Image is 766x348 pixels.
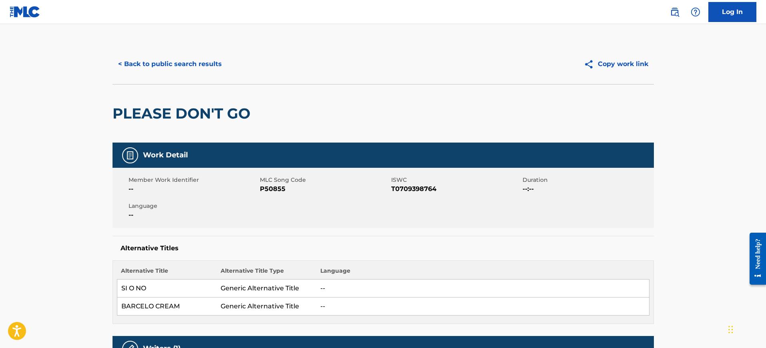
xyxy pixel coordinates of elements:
a: Log In [708,2,756,22]
th: Alternative Title [117,267,217,280]
img: Copy work link [584,59,598,69]
iframe: Chat Widget [726,310,766,348]
span: --:-- [523,184,652,194]
th: Language [316,267,649,280]
img: help [691,7,700,17]
div: Help [688,4,704,20]
th: Alternative Title Type [217,267,316,280]
span: Language [129,202,258,210]
td: SI O NO [117,280,217,298]
td: BARCELO CREAM [117,298,217,316]
td: -- [316,298,649,316]
td: Generic Alternative Title [217,298,316,316]
span: MLC Song Code [260,176,389,184]
button: < Back to public search results [113,54,227,74]
img: Work Detail [125,151,135,160]
h5: Work Detail [143,151,188,160]
span: ISWC [391,176,521,184]
iframe: Resource Center [744,227,766,291]
h2: PLEASE DON'T GO [113,105,254,123]
span: T0709398764 [391,184,521,194]
img: MLC Logo [10,6,40,18]
img: search [670,7,680,17]
td: -- [316,280,649,298]
a: Public Search [667,4,683,20]
span: Member Work Identifier [129,176,258,184]
span: Duration [523,176,652,184]
span: -- [129,184,258,194]
div: Drag [728,318,733,342]
button: Copy work link [578,54,654,74]
td: Generic Alternative Title [217,280,316,298]
span: -- [129,210,258,220]
h5: Alternative Titles [121,244,646,252]
span: P50855 [260,184,389,194]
